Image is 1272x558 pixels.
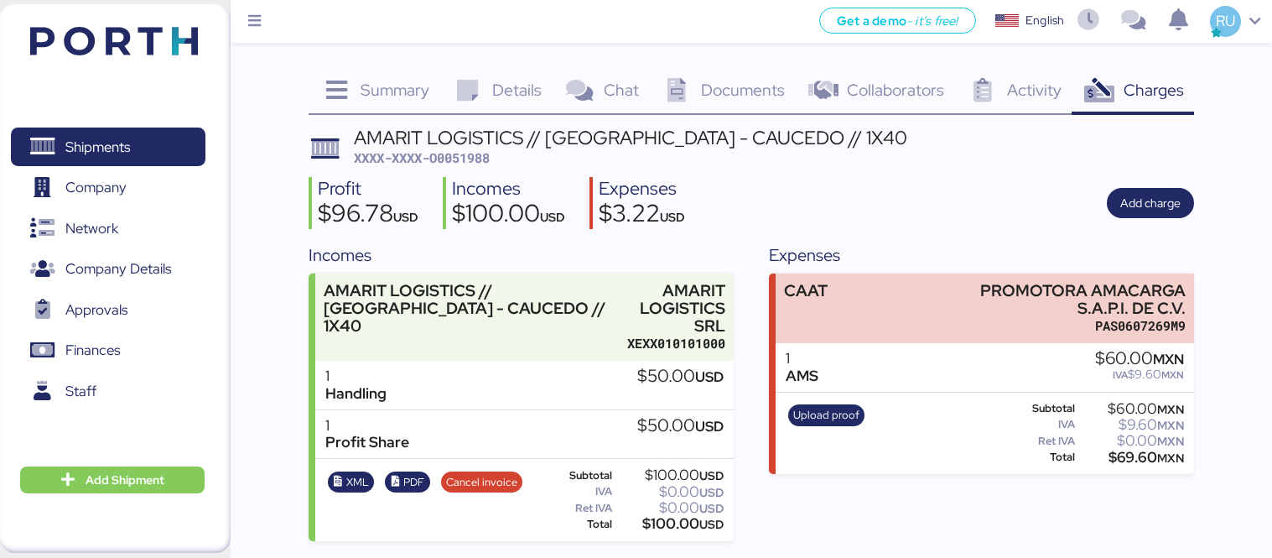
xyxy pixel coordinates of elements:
span: Add Shipment [86,470,164,490]
div: AMARIT LOGISTICS // [GEOGRAPHIC_DATA] - CAUCEDO // 1X40 [354,128,907,147]
a: Staff [11,372,205,410]
div: $100.00 [615,469,724,482]
a: Finances [11,331,205,370]
span: Collaborators [847,79,944,101]
span: USD [699,517,724,532]
button: Menu [241,8,269,36]
div: $0.00 [615,486,724,498]
div: Incomes [452,177,565,201]
button: Add charge [1107,188,1194,218]
span: Details [492,79,542,101]
div: Subtotal [543,470,612,482]
div: Profit [318,177,418,201]
div: Profit Share [325,434,409,451]
div: $60.00 [1095,350,1184,368]
div: Incomes [309,242,734,268]
a: Company Details [11,250,205,289]
span: MXN [1157,418,1184,433]
span: Approvals [65,298,127,322]
span: USD [699,468,724,483]
span: MXN [1157,451,1184,466]
div: Total [543,519,612,530]
div: $50.00 [637,368,724,386]
div: $50.00 [637,417,724,435]
a: Shipments [11,128,205,166]
div: $100.00 [615,518,724,530]
div: $0.00 [1078,435,1184,447]
a: Company [11,169,205,207]
span: Company [65,175,127,200]
div: Expenses [599,177,685,201]
div: $0.00 [615,502,724,514]
div: English [1025,12,1064,29]
button: Add Shipment [20,467,205,493]
div: 1 [325,417,409,435]
span: IVA [1113,368,1128,382]
span: Company Details [65,257,171,281]
div: $60.00 [1078,403,1184,415]
span: RU [1216,10,1235,32]
span: Add charge [1120,193,1181,213]
span: USD [695,368,724,386]
div: AMARIT LOGISTICS SRL [618,282,725,335]
span: PDF [403,473,424,492]
div: 1 [786,350,818,368]
button: Cancel invoice [441,472,523,493]
div: $69.60 [1078,451,1184,464]
div: $3.22 [599,201,685,230]
div: AMS [786,368,818,385]
div: $96.78 [318,201,418,230]
span: Upload proof [793,406,859,425]
div: Expenses [769,242,1194,268]
div: IVA [1003,419,1075,430]
span: MXN [1161,368,1184,382]
span: Staff [65,379,96,404]
div: IVA [543,486,612,498]
div: Subtotal [1003,403,1075,415]
span: MXN [1153,350,1184,368]
span: USD [699,485,724,500]
span: MXN [1157,402,1184,417]
span: XML [346,473,369,492]
div: PAS0607269M9 [945,317,1186,335]
span: USD [699,501,724,516]
span: Finances [65,338,120,362]
span: Activity [1007,79,1062,101]
span: Charges [1124,79,1184,101]
button: PDF [385,472,430,493]
span: Summary [361,79,429,101]
span: Cancel invoice [446,473,517,492]
a: Network [11,209,205,248]
div: $9.60 [1078,419,1184,431]
button: XML [328,472,375,493]
span: Chat [604,79,639,101]
span: USD [660,209,685,225]
span: USD [393,209,418,225]
span: Shipments [65,135,130,159]
div: PROMOTORA AMACARGA S.A.P.I. DE C.V. [945,282,1186,317]
div: Total [1003,451,1075,463]
div: Ret IVA [1003,435,1075,447]
span: Network [65,216,118,241]
div: $9.60 [1095,368,1184,381]
span: USD [540,209,565,225]
div: AMARIT LOGISTICS // [GEOGRAPHIC_DATA] - CAUCEDO // 1X40 [324,282,610,335]
span: Documents [701,79,785,101]
div: 1 [325,368,387,385]
div: CAAT [784,282,828,300]
span: MXN [1157,434,1184,449]
span: USD [695,417,724,435]
button: Upload proof [788,404,865,426]
div: XEXX010101000 [618,335,725,352]
div: Handling [325,385,387,403]
div: Ret IVA [543,503,612,514]
a: Approvals [11,290,205,329]
div: $100.00 [452,201,565,230]
span: XXXX-XXXX-O0051988 [354,149,490,166]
